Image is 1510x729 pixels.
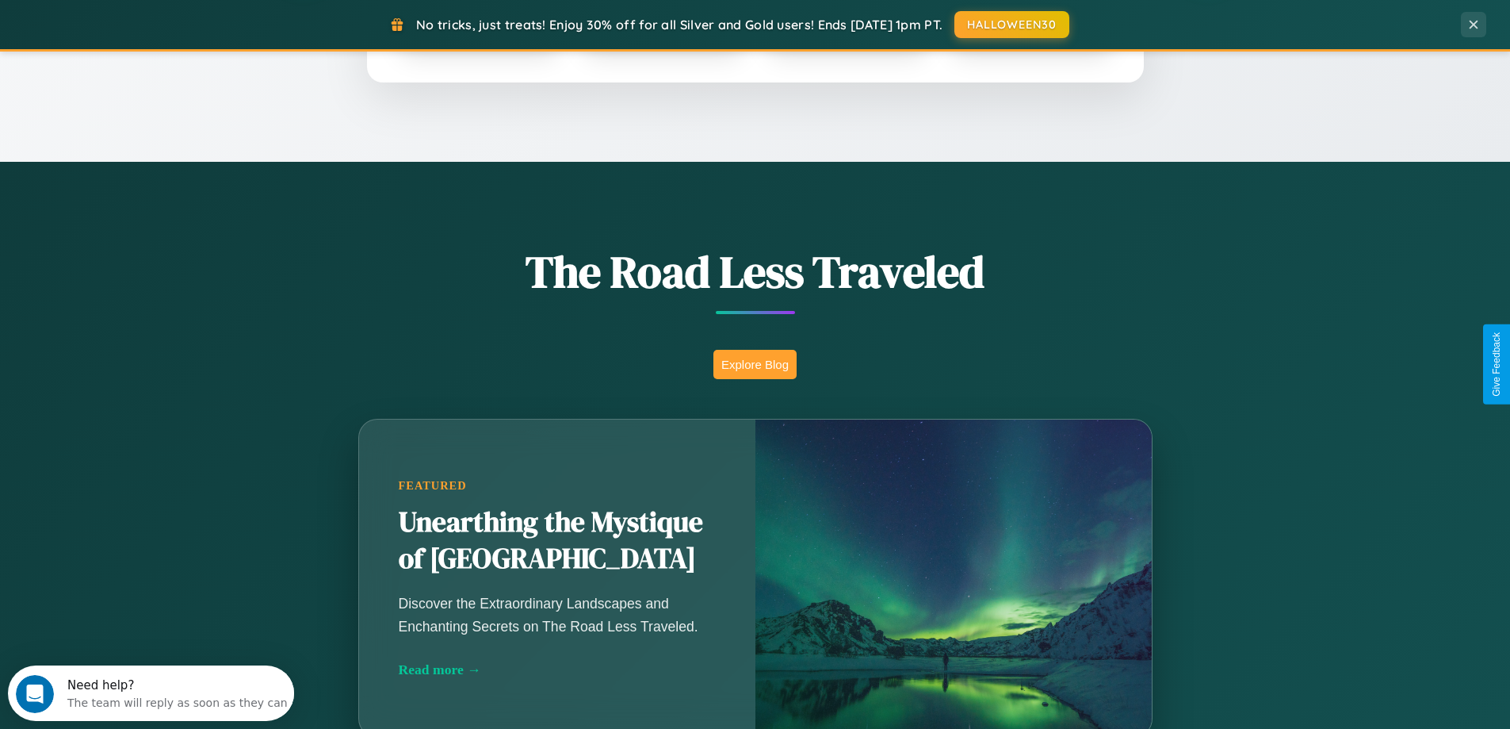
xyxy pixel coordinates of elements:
div: Read more → [399,662,716,678]
div: Give Feedback [1491,332,1502,397]
p: Discover the Extraordinary Landscapes and Enchanting Secrets on The Road Less Traveled. [399,593,716,637]
h2: Unearthing the Mystique of [GEOGRAPHIC_DATA] [399,505,716,577]
h1: The Road Less Traveled [280,241,1231,302]
iframe: Intercom live chat discovery launcher [8,666,294,721]
iframe: Intercom live chat [16,675,54,713]
button: HALLOWEEN30 [954,11,1069,38]
div: Need help? [59,13,280,26]
span: No tricks, just treats! Enjoy 30% off for all Silver and Gold users! Ends [DATE] 1pm PT. [416,17,942,33]
div: The team will reply as soon as they can [59,26,280,43]
div: Featured [399,479,716,493]
button: Explore Blog [713,350,797,379]
div: Open Intercom Messenger [6,6,295,50]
